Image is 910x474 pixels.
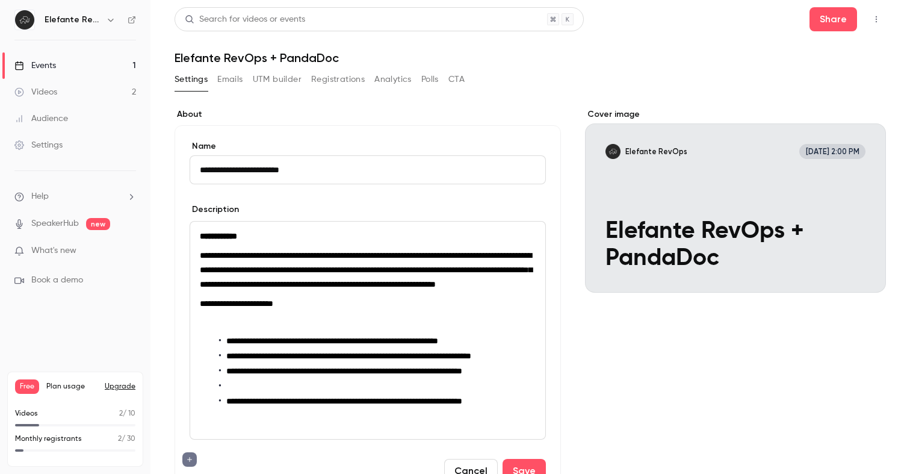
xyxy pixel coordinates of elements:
[253,70,302,89] button: UTM builder
[118,435,122,443] span: 2
[14,60,56,72] div: Events
[585,108,886,293] section: Cover image
[374,70,412,89] button: Analytics
[190,222,545,439] div: editor
[14,139,63,151] div: Settings
[421,70,439,89] button: Polls
[118,434,135,444] p: / 30
[175,70,208,89] button: Settings
[185,13,305,26] div: Search for videos or events
[448,70,465,89] button: CTA
[175,108,561,120] label: About
[46,382,97,391] span: Plan usage
[31,217,79,230] a: SpeakerHub
[31,245,76,257] span: What's new
[175,51,886,65] h1: Elefante RevOps + PandaDoc
[585,108,886,120] label: Cover image
[15,10,34,30] img: Elefante RevOps
[31,274,83,287] span: Book a demo
[31,190,49,203] span: Help
[190,140,546,152] label: Name
[15,379,39,394] span: Free
[15,408,38,419] p: Videos
[122,246,136,257] iframe: Noticeable Trigger
[105,382,135,391] button: Upgrade
[217,70,243,89] button: Emails
[14,190,136,203] li: help-dropdown-opener
[311,70,365,89] button: Registrations
[45,14,101,26] h6: Elefante RevOps
[119,408,135,419] p: / 10
[14,86,57,98] div: Videos
[190,204,239,216] label: Description
[15,434,82,444] p: Monthly registrants
[86,218,110,230] span: new
[119,410,123,417] span: 2
[809,7,857,31] button: Share
[14,113,68,125] div: Audience
[190,221,546,440] section: description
